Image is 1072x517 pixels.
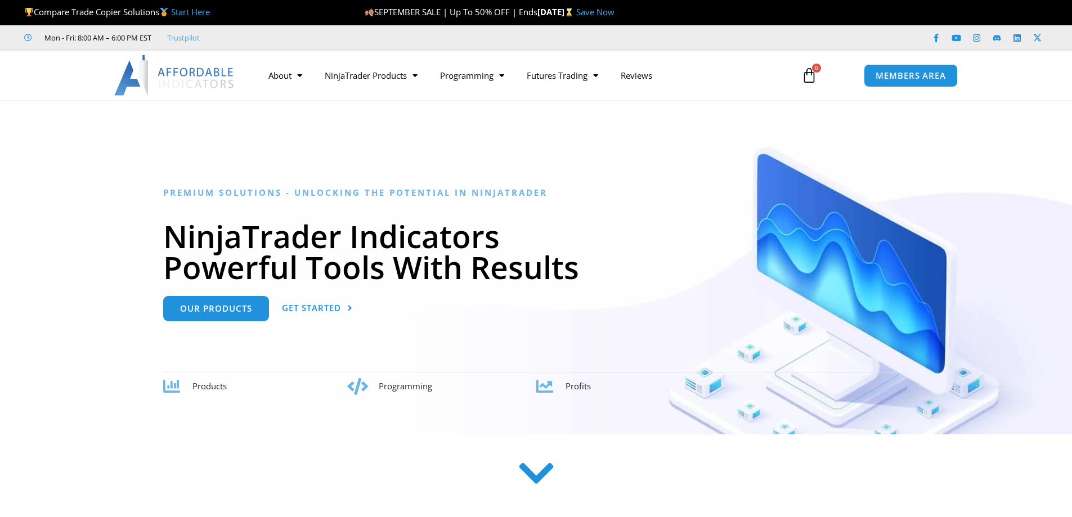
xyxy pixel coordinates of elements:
a: NinjaTrader Products [313,62,429,88]
span: 0 [812,64,821,73]
span: Get Started [282,304,341,312]
a: Programming [429,62,515,88]
a: Trustpilot [167,31,200,44]
a: Our Products [163,296,269,321]
img: LogoAI | Affordable Indicators – NinjaTrader [114,55,235,96]
img: 🍂 [365,8,374,16]
h6: Premium Solutions - Unlocking the Potential in NinjaTrader [163,187,909,198]
span: Products [192,380,227,392]
span: Compare Trade Copier Solutions [24,6,210,17]
span: Mon - Fri: 8:00 AM – 6:00 PM EST [42,31,151,44]
a: Get Started [282,296,353,321]
img: 🥇 [160,8,168,16]
img: ⌛ [565,8,573,16]
a: About [257,62,313,88]
span: Our Products [180,304,252,313]
span: SEPTEMBER SALE | Up To 50% OFF | Ends [365,6,537,17]
span: Programming [379,380,432,392]
img: 🏆 [25,8,33,16]
span: MEMBERS AREA [876,71,946,80]
a: Start Here [171,6,210,17]
nav: Menu [257,62,788,88]
strong: [DATE] [537,6,576,17]
a: Save Now [576,6,615,17]
a: Reviews [609,62,663,88]
a: 0 [784,59,834,92]
a: MEMBERS AREA [864,64,958,87]
span: Profits [566,380,591,392]
h1: NinjaTrader Indicators Powerful Tools With Results [163,221,909,282]
a: Futures Trading [515,62,609,88]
